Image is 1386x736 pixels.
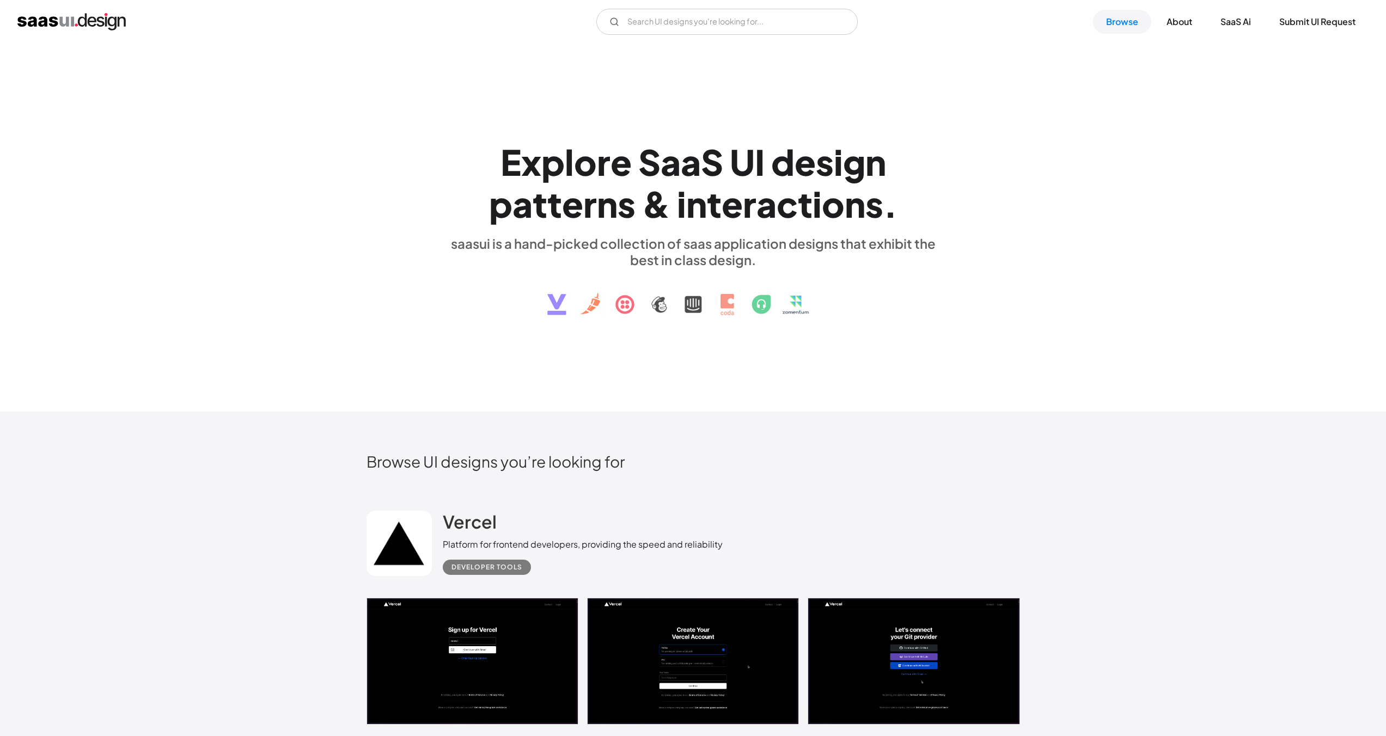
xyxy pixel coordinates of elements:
h1: Explore SaaS UI design patterns & interactions. [443,141,944,225]
div: n [597,183,618,225]
div: s [865,183,883,225]
div: e [722,183,743,225]
div: a [512,183,533,225]
div: . [883,183,897,225]
div: Platform for frontend developers, providing the speed and reliability [443,538,723,551]
div: t [798,183,813,225]
a: SaaS Ai [1207,10,1264,34]
div: Developer tools [451,561,522,574]
div: S [638,141,661,183]
a: Vercel [443,511,497,538]
input: Search UI designs you're looking for... [596,9,858,35]
div: e [610,141,632,183]
div: i [813,183,822,225]
h2: Browse UI designs you’re looking for [367,452,1020,471]
div: i [834,141,843,183]
div: o [822,183,845,225]
div: e [795,141,816,183]
div: x [521,141,541,183]
div: U [730,141,755,183]
div: d [771,141,795,183]
div: n [845,183,865,225]
div: o [574,141,597,183]
div: p [489,183,512,225]
h2: Vercel [443,511,497,532]
div: i [677,183,686,225]
div: E [500,141,521,183]
form: Email Form [596,9,858,35]
div: S [701,141,723,183]
div: a [661,141,681,183]
div: r [743,183,756,225]
div: I [755,141,765,183]
div: r [583,183,597,225]
div: a [756,183,777,225]
a: Browse [1093,10,1151,34]
img: text, icon, saas logo [528,268,858,324]
div: e [562,183,583,225]
div: t [533,183,547,225]
div: & [642,183,670,225]
div: p [541,141,565,183]
div: c [777,183,798,225]
div: n [686,183,707,225]
a: home [17,13,126,30]
div: n [865,141,886,183]
div: g [843,141,865,183]
div: s [816,141,834,183]
div: r [597,141,610,183]
a: About [1153,10,1205,34]
div: l [565,141,574,183]
div: saasui is a hand-picked collection of saas application designs that exhibit the best in class des... [443,235,944,268]
div: a [681,141,701,183]
a: Submit UI Request [1266,10,1369,34]
div: t [547,183,562,225]
div: s [618,183,636,225]
div: t [707,183,722,225]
